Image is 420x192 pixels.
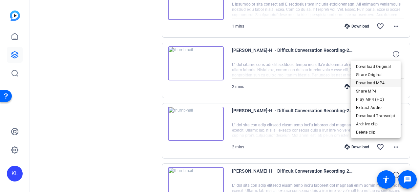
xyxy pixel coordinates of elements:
[356,104,395,112] span: Extract Audio
[356,79,395,87] span: Download MP4
[356,96,395,103] span: Play MP4 (HQ)
[356,87,395,95] span: Share MP4
[356,128,395,136] span: Delete clip
[356,63,395,71] span: Download Original
[356,120,395,128] span: Archive clip
[356,71,395,79] span: Share Original
[356,112,395,120] span: Download Transcript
